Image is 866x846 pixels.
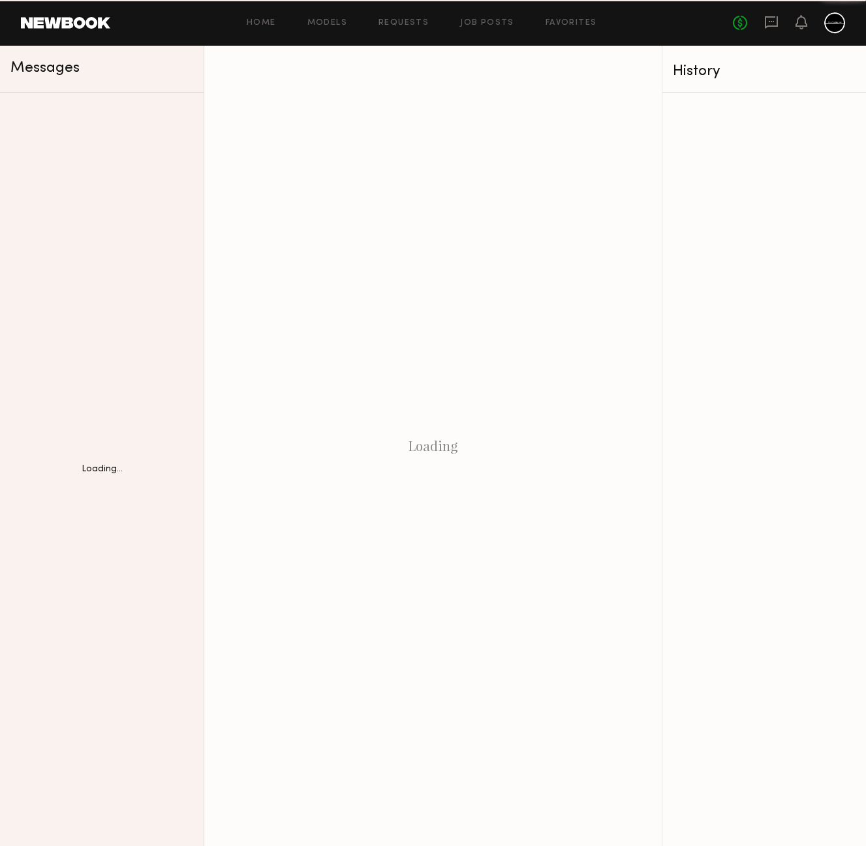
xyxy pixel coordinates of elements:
[82,465,123,474] div: Loading...
[673,64,856,79] div: History
[460,19,514,27] a: Job Posts
[379,19,429,27] a: Requests
[247,19,276,27] a: Home
[204,46,662,846] div: Loading
[10,61,80,76] span: Messages
[307,19,347,27] a: Models
[546,19,597,27] a: Favorites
